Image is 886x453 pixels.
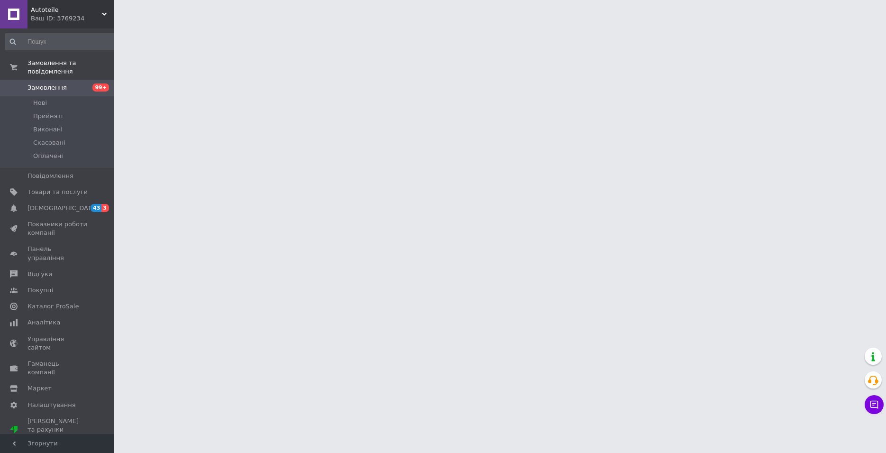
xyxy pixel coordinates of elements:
span: [PERSON_NAME] та рахунки [27,417,88,443]
button: Чат з покупцем [865,395,884,414]
span: Управління сайтом [27,335,88,352]
span: Виконані [33,125,63,134]
span: Маркет [27,384,52,393]
span: Аналітика [27,318,60,327]
span: [DEMOGRAPHIC_DATA] [27,204,98,213]
span: 43 [91,204,101,212]
span: Скасовані [33,139,65,147]
span: Повідомлення [27,172,73,180]
span: Відгуки [27,270,52,278]
span: Замовлення [27,83,67,92]
span: 3 [101,204,109,212]
div: Ваш ID: 3769234 [31,14,114,23]
span: Замовлення та повідомлення [27,59,114,76]
span: Панель управління [27,245,88,262]
span: Показники роботи компанії [27,220,88,237]
span: Оплачені [33,152,63,160]
span: Каталог ProSale [27,302,79,311]
span: Прийняті [33,112,63,120]
span: Налаштування [27,401,76,409]
input: Пошук [5,33,117,50]
span: Autoteile [31,6,102,14]
span: 99+ [92,83,109,92]
span: Нові [33,99,47,107]
span: Покупці [27,286,53,295]
span: Гаманець компанії [27,360,88,377]
span: Товари та послуги [27,188,88,196]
